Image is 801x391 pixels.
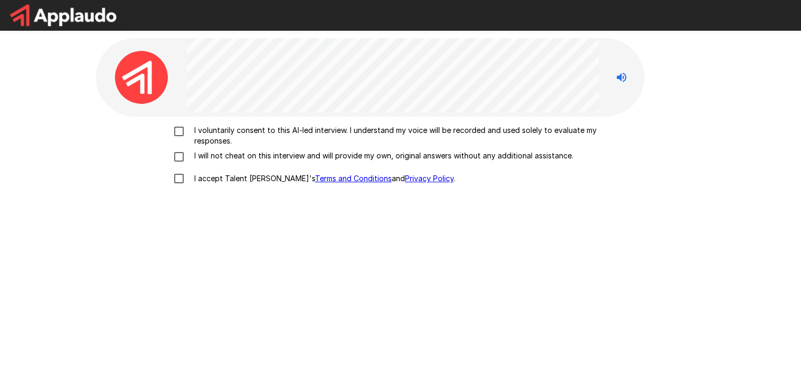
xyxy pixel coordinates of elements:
[611,67,632,88] button: Stop reading questions aloud
[115,51,168,104] img: applaudo_avatar.png
[190,150,573,161] p: I will not cheat on this interview and will provide my own, original answers without any addition...
[405,174,454,183] a: Privacy Policy
[190,173,455,184] p: I accept Talent [PERSON_NAME]'s and .
[315,174,392,183] a: Terms and Conditions
[190,125,634,146] p: I voluntarily consent to this AI-led interview. I understand my voice will be recorded and used s...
